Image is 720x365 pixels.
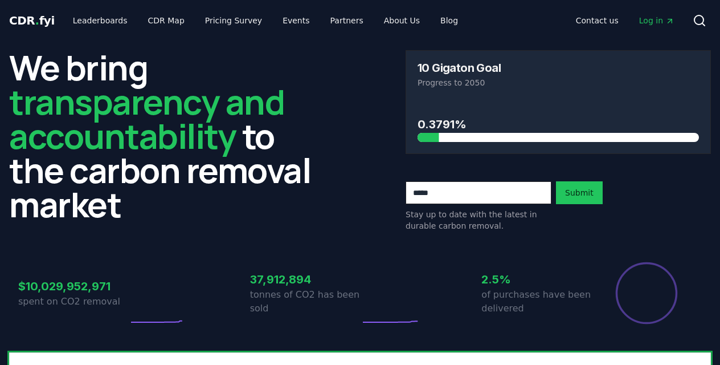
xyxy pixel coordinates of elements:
[139,10,194,31] a: CDR Map
[9,50,314,221] h2: We bring to the carbon removal market
[18,295,128,309] p: spent on CO2 removal
[64,10,137,31] a: Leaderboards
[418,77,699,88] p: Progress to 2050
[615,261,678,325] div: Percentage of sales delivered
[375,10,429,31] a: About Us
[639,15,674,26] span: Log in
[18,278,128,295] h3: $10,029,952,971
[481,288,591,315] p: of purchases have been delivered
[418,116,699,133] h3: 0.3791%
[630,10,684,31] a: Log in
[196,10,271,31] a: Pricing Survey
[9,13,55,29] a: CDR.fyi
[273,10,318,31] a: Events
[567,10,628,31] a: Contact us
[556,181,603,204] button: Submit
[406,209,551,232] p: Stay up to date with the latest in durable carbon removal.
[250,271,360,288] h3: 37,912,894
[64,10,467,31] nav: Main
[9,14,55,27] span: CDR fyi
[431,10,467,31] a: Blog
[321,10,373,31] a: Partners
[35,14,39,27] span: .
[9,78,284,159] span: transparency and accountability
[481,271,591,288] h3: 2.5%
[250,288,360,315] p: tonnes of CO2 has been sold
[418,62,501,74] h3: 10 Gigaton Goal
[567,10,684,31] nav: Main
